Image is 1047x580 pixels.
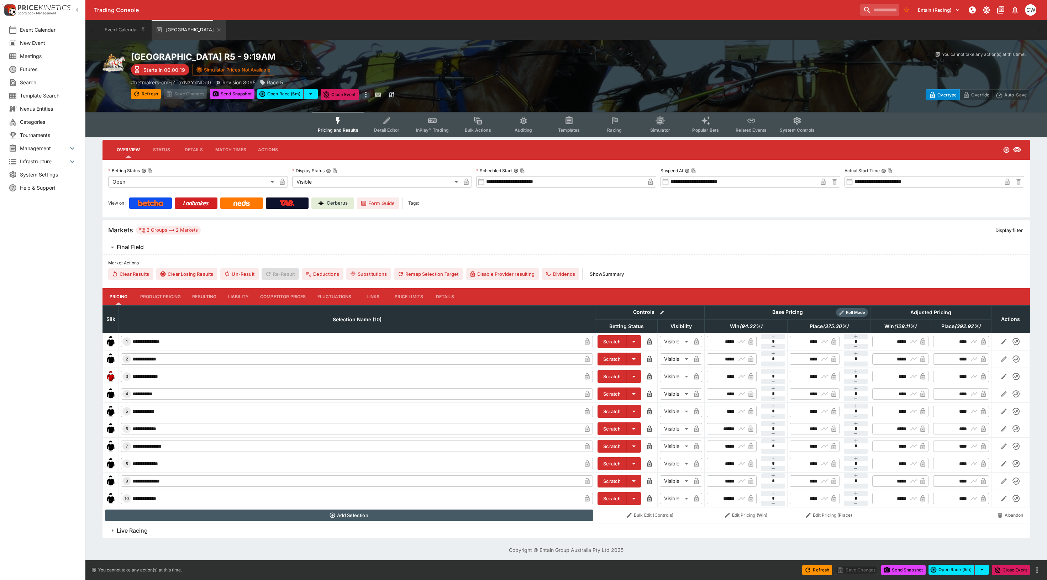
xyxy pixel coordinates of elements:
span: 10 [123,496,130,501]
button: Scratch [598,440,627,453]
span: Racing [607,127,622,133]
p: You cannot take any action(s) at this time. [98,567,182,573]
button: Simulator Prices Not Available [192,64,275,76]
span: Popular Bets [692,127,719,133]
div: Visible [660,423,691,434]
img: runner 7 [105,441,116,452]
th: Controls [595,305,705,319]
span: Help & Support [20,184,77,191]
div: Visible [660,406,691,417]
span: Template Search [20,92,77,99]
button: Copy To Clipboard [520,168,525,173]
p: Revision 8095 [222,79,256,86]
img: runner 10 [105,493,116,504]
span: Win(129.11%) [877,322,924,331]
div: split button [257,89,318,99]
button: Clear Losing Results [156,268,217,280]
img: runner 4 [105,388,116,400]
label: Tags: [408,197,419,209]
button: [GEOGRAPHIC_DATA] [152,20,226,40]
span: Roll Mode [843,310,868,316]
img: TabNZ [280,200,295,206]
img: Betcha [138,200,163,206]
button: Suspend AtCopy To Clipboard [685,168,690,173]
button: Refresh [131,89,161,99]
button: Override [959,89,993,100]
span: Pricing and Results [318,127,358,133]
div: Open [108,176,277,188]
p: Override [971,91,989,99]
span: Simulator [650,127,670,133]
div: 2 Groups 2 Markets [139,226,198,234]
div: Visible [660,458,691,469]
a: Form Guide [357,197,399,209]
button: Betting StatusCopy To Clipboard [141,168,146,173]
button: Price Limits [389,288,429,305]
button: Status [146,141,178,158]
img: PriceKinetics Logo [2,3,16,17]
h6: Final Field [117,243,144,251]
button: Scratch [598,353,627,365]
em: ( 375.30 %) [823,322,848,331]
p: Auto-Save [1004,91,1027,99]
button: Disable Provider resulting [466,268,539,280]
button: Edit Pricing (Place) [790,510,868,521]
p: Display Status [292,168,325,174]
p: Scheduled Start [476,168,512,174]
img: Sportsbook Management [18,12,56,15]
button: Copy To Clipboard [148,168,153,173]
th: Silk [103,305,119,333]
button: Toggle light/dark mode [980,4,993,16]
button: Scratch [598,405,627,418]
img: Cerberus [318,200,324,206]
button: Resulting [186,288,222,305]
button: more [362,89,370,100]
button: Add Selection [105,510,593,521]
button: Display StatusCopy To Clipboard [326,168,331,173]
button: Copy To Clipboard [332,168,337,173]
th: Actions [991,305,1030,333]
button: Dividends [542,268,579,280]
span: Visibility [663,322,700,331]
button: ShowSummary [585,268,628,280]
button: Liability [222,288,254,305]
button: Overview [111,141,146,158]
th: Adjusted Pricing [870,305,991,319]
span: Management [20,144,68,152]
img: runner 3 [105,371,116,382]
img: runner 9 [105,475,116,487]
p: Cerberus [327,200,348,207]
span: 6 [124,426,130,431]
div: Base Pricing [769,308,806,317]
img: runner 2 [105,353,116,365]
div: Event type filters [312,112,820,137]
span: InPlay™ Trading [416,127,449,133]
button: Fluctuations [312,288,357,305]
span: Betting Status [601,322,652,331]
div: Race 5 [260,79,283,86]
div: Visible [660,353,691,365]
button: Bulk edit [657,308,667,317]
span: Place(375.30%) [802,322,856,331]
button: more [1033,566,1041,574]
div: Visible [660,441,691,452]
button: Final Field [102,240,1030,254]
span: Futures [20,65,77,73]
span: 3 [124,374,130,379]
img: PriceKinetics [18,5,70,10]
div: Visible [660,371,691,382]
span: Related Events [736,127,767,133]
button: NOT Connected to PK [966,4,979,16]
span: Infrastructure [20,158,68,165]
span: Re-Result [262,268,299,280]
p: Overtype [937,91,957,99]
button: Open Race (5m) [257,89,304,99]
span: System Controls [780,127,815,133]
span: Win(94.22%) [722,322,770,331]
em: ( 129.11 %) [894,322,916,331]
span: Detail Editor [374,127,399,133]
p: Race 5 [267,79,283,86]
button: No Bookmarks [901,4,912,16]
button: Substitutions [346,268,391,280]
button: Send Snapshot [881,565,926,575]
